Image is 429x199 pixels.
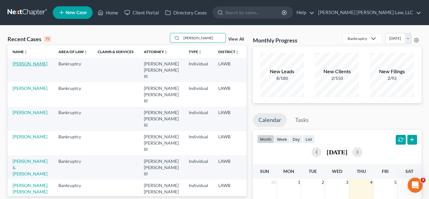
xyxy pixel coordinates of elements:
a: [PERSON_NAME] & [PERSON_NAME] [13,158,47,176]
a: Typeunfold_more [189,49,202,54]
a: [PERSON_NAME] [13,61,47,66]
i: unfold_more [235,50,239,54]
span: 3 [421,178,426,183]
i: unfold_more [84,50,88,54]
a: Home [95,7,121,18]
td: 13 [244,155,275,180]
a: Nameunfold_more [13,49,28,54]
td: LAWB [213,107,244,131]
td: [PERSON_NAME] [PERSON_NAME] III [139,155,184,180]
a: Client Portal [121,7,162,18]
td: [PERSON_NAME] [PERSON_NAME] III [139,58,184,82]
a: Tasks [290,113,314,127]
div: Bankruptcy [348,36,367,41]
a: Calendar [253,113,287,127]
button: month [257,135,274,143]
span: Sat [405,169,413,174]
td: Bankruptcy [53,58,93,82]
td: 13 [244,107,275,131]
span: New Case [66,10,87,15]
span: 5 [394,179,397,186]
td: LAWB [213,82,244,107]
a: [PERSON_NAME] [PERSON_NAME] Law, LLC [315,7,421,18]
i: unfold_more [164,50,168,54]
input: Search by name... [225,7,283,18]
input: Search by name... [182,33,225,42]
div: New Clients [315,68,359,75]
td: LAWB [213,58,244,82]
a: Attorneyunfold_more [144,49,168,54]
div: 2/92 [370,75,414,81]
td: Individual [184,58,213,82]
span: Sun [260,169,269,174]
td: 13 [244,82,275,107]
a: Help [293,7,314,18]
div: New Leads [260,68,304,75]
div: 8/180 [260,75,304,81]
span: 2 [321,179,325,186]
a: [PERSON_NAME] [13,86,47,91]
td: Bankruptcy [53,82,93,107]
span: 4 [369,179,373,186]
span: Thu [357,169,366,174]
div: 2/150 [315,75,359,81]
h2: [DATE] [327,149,347,155]
td: 13 [244,58,275,82]
a: Directory Cases [162,7,210,18]
span: Wed [332,169,342,174]
button: list [303,135,315,143]
div: Recent Cases [8,35,51,43]
td: [PERSON_NAME] [PERSON_NAME] III [139,82,184,107]
a: Districtunfold_more [218,49,239,54]
div: 15 [44,36,51,42]
td: Bankruptcy [53,131,93,155]
td: LAWB [213,155,244,180]
span: 31 [270,179,277,186]
td: Individual [184,131,213,155]
h3: Monthly Progress [253,36,297,44]
td: LAWB [213,131,244,155]
td: 13 [244,131,275,155]
div: New Filings [370,68,414,75]
a: [PERSON_NAME] [13,110,47,115]
span: Tue [309,169,317,174]
td: Bankruptcy [53,107,93,131]
td: Individual [184,155,213,180]
span: 1 [297,179,301,186]
td: [PERSON_NAME] [PERSON_NAME] III [139,131,184,155]
button: week [274,135,290,143]
td: [PERSON_NAME] [PERSON_NAME] III [139,107,184,131]
span: 3 [345,179,349,186]
a: [PERSON_NAME] [13,134,47,139]
th: Claims & Services [93,45,139,58]
td: Individual [184,82,213,107]
i: unfold_more [198,50,202,54]
a: View All [228,37,244,41]
a: Area of Lawunfold_more [58,49,88,54]
button: day [290,135,303,143]
span: Fri [382,169,388,174]
td: Individual [184,107,213,131]
span: Mon [283,169,294,174]
td: Bankruptcy [53,155,93,180]
i: unfold_more [24,50,28,54]
iframe: Intercom live chat [408,178,423,193]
